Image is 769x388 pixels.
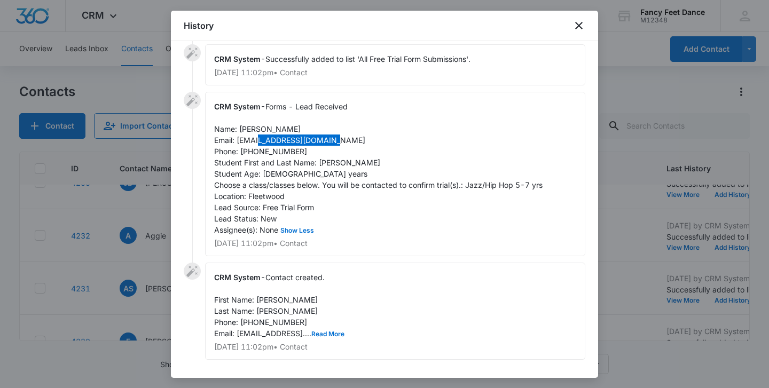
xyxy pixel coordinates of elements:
button: Show Less [278,227,316,234]
p: [DATE] 11:02pm • Contact [214,69,576,76]
span: Contact created. First Name: [PERSON_NAME] Last Name: [PERSON_NAME] Phone: [PHONE_NUMBER] Email: ... [214,273,344,338]
span: Successfully added to list 'All Free Trial Form Submissions'. [265,54,470,64]
p: [DATE] 11:02pm • Contact [214,240,576,247]
div: - [205,92,585,256]
p: [DATE] 11:02pm • Contact [214,343,576,351]
div: - [205,263,585,360]
div: - [205,44,585,85]
span: CRM System [214,273,261,282]
button: close [572,19,585,32]
span: CRM System [214,102,261,111]
button: Read More [311,331,344,337]
span: CRM System [214,54,261,64]
h1: History [184,19,214,32]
